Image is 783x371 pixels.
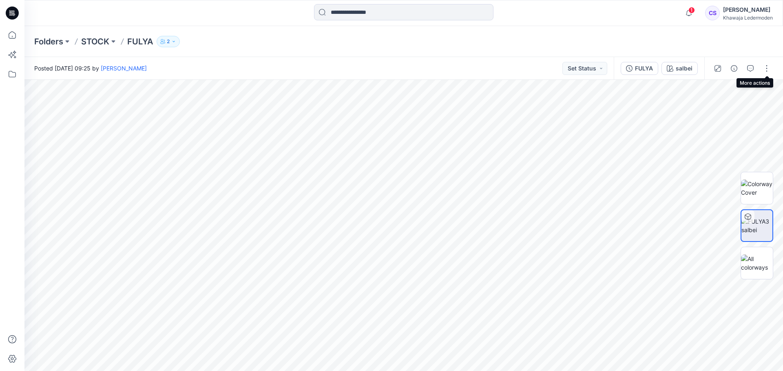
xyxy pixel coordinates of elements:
[81,36,109,47] a: STOCK
[688,7,695,13] span: 1
[723,15,773,21] div: Khawaja Ledermoden
[741,217,772,234] img: FULYA3 salbei
[741,180,773,197] img: Colorway Cover
[34,36,63,47] a: Folders
[676,64,692,73] div: salbei
[157,36,180,47] button: 2
[661,62,698,75] button: salbei
[34,64,147,72] span: Posted [DATE] 09:25 by
[723,5,773,15] div: [PERSON_NAME]
[127,36,153,47] p: FULYA
[728,62,741,75] button: Details
[101,65,147,72] a: [PERSON_NAME]
[167,37,170,46] p: 2
[741,255,773,272] img: All colorways
[705,6,720,20] div: CS
[621,62,658,75] button: FULYA
[635,64,653,73] div: FULYA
